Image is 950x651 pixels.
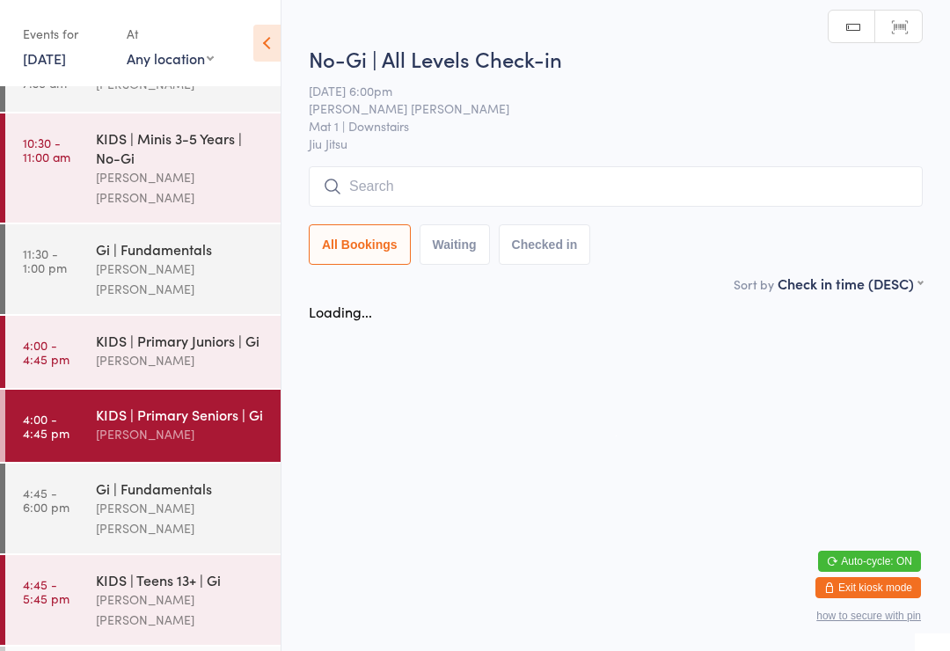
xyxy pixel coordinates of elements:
[309,99,895,117] span: [PERSON_NAME] [PERSON_NAME]
[309,302,372,321] div: Loading...
[96,331,266,350] div: KIDS | Primary Juniors | Gi
[96,424,266,444] div: [PERSON_NAME]
[23,246,67,274] time: 11:30 - 1:00 pm
[96,405,266,424] div: KIDS | Primary Seniors | Gi
[818,551,921,572] button: Auto-cycle: ON
[96,498,266,538] div: [PERSON_NAME] [PERSON_NAME]
[5,555,281,645] a: 4:45 -5:45 pmKIDS | Teens 13+ | Gi[PERSON_NAME] [PERSON_NAME]
[420,224,490,265] button: Waiting
[499,224,591,265] button: Checked in
[96,479,266,498] div: Gi | Fundamentals
[23,62,67,90] time: 6:00 - 7:30 am
[23,135,70,164] time: 10:30 - 11:00 am
[23,338,69,366] time: 4:00 - 4:45 pm
[778,274,923,293] div: Check in time (DESC)
[96,350,266,370] div: [PERSON_NAME]
[96,239,266,259] div: Gi | Fundamentals
[127,19,214,48] div: At
[23,577,69,605] time: 4:45 - 5:45 pm
[309,166,923,207] input: Search
[127,48,214,68] div: Any location
[309,224,411,265] button: All Bookings
[23,19,109,48] div: Events for
[96,128,266,167] div: KIDS | Minis 3-5 Years | No-Gi
[23,48,66,68] a: [DATE]
[96,259,266,299] div: [PERSON_NAME] [PERSON_NAME]
[23,486,69,514] time: 4:45 - 6:00 pm
[5,224,281,314] a: 11:30 -1:00 pmGi | Fundamentals[PERSON_NAME] [PERSON_NAME]
[309,82,895,99] span: [DATE] 6:00pm
[734,275,774,293] label: Sort by
[815,577,921,598] button: Exit kiosk mode
[23,412,69,440] time: 4:00 - 4:45 pm
[5,464,281,553] a: 4:45 -6:00 pmGi | Fundamentals[PERSON_NAME] [PERSON_NAME]
[5,316,281,388] a: 4:00 -4:45 pmKIDS | Primary Juniors | Gi[PERSON_NAME]
[5,113,281,223] a: 10:30 -11:00 amKIDS | Minis 3-5 Years | No-Gi[PERSON_NAME] [PERSON_NAME]
[96,167,266,208] div: [PERSON_NAME] [PERSON_NAME]
[96,589,266,630] div: [PERSON_NAME] [PERSON_NAME]
[816,610,921,622] button: how to secure with pin
[309,135,923,152] span: Jiu Jitsu
[5,390,281,462] a: 4:00 -4:45 pmKIDS | Primary Seniors | Gi[PERSON_NAME]
[96,570,266,589] div: KIDS | Teens 13+ | Gi
[309,44,923,73] h2: No-Gi | All Levels Check-in
[309,117,895,135] span: Mat 1 | Downstairs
